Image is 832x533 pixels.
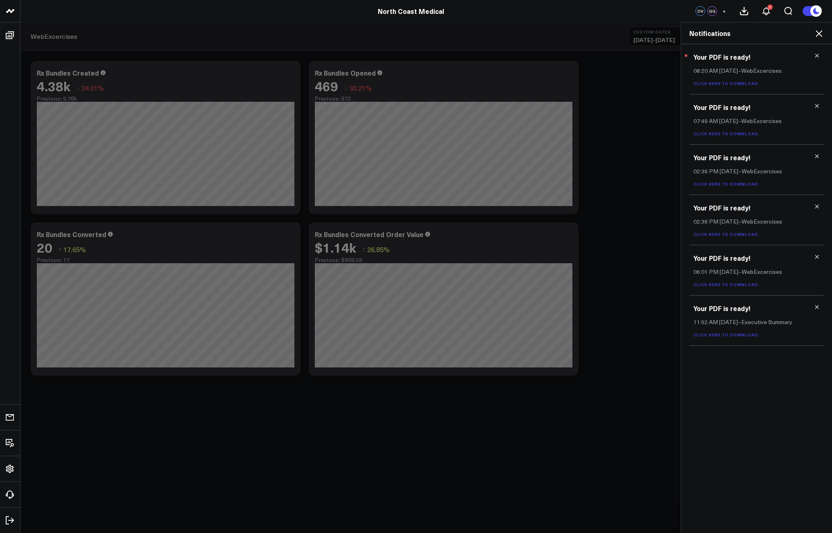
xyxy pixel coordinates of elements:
span: 06:01 PM [DATE] [693,268,738,275]
div: GG [707,6,717,16]
span: – WebExcercises [738,117,782,125]
h3: Your PDF is ready! [693,253,820,262]
button: + [719,6,729,16]
span: – WebExcercises [738,268,782,275]
a: Click here to download. [693,131,760,137]
h3: Your PDF is ready! [693,52,820,61]
div: DV [695,6,705,16]
h2: Notifications [689,29,824,38]
a: Click here to download. [693,181,760,187]
span: – WebExcercises [738,167,782,175]
span: 08:20 AM [DATE] [693,67,738,74]
span: – WebExcercises [738,67,782,74]
span: 07:49 AM [DATE] [693,117,738,125]
h3: Your PDF is ready! [693,103,820,112]
span: – WebExcercises [738,217,782,225]
span: 11:52 AM [DATE] [693,318,738,326]
span: 02:36 PM [DATE] [693,167,738,175]
a: Click here to download. [693,282,760,287]
span: 02:36 PM [DATE] [693,217,738,225]
div: 1 [767,4,773,10]
h3: Your PDF is ready! [693,304,820,313]
h3: Your PDF is ready! [693,203,820,212]
h3: Your PDF is ready! [693,153,820,162]
a: North Coast Medical [378,7,444,16]
a: Click here to download. [693,81,760,86]
span: + [722,8,726,14]
a: Click here to download. [693,231,760,237]
span: – Executive Summary [738,318,792,326]
a: Click here to download. [693,332,760,338]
